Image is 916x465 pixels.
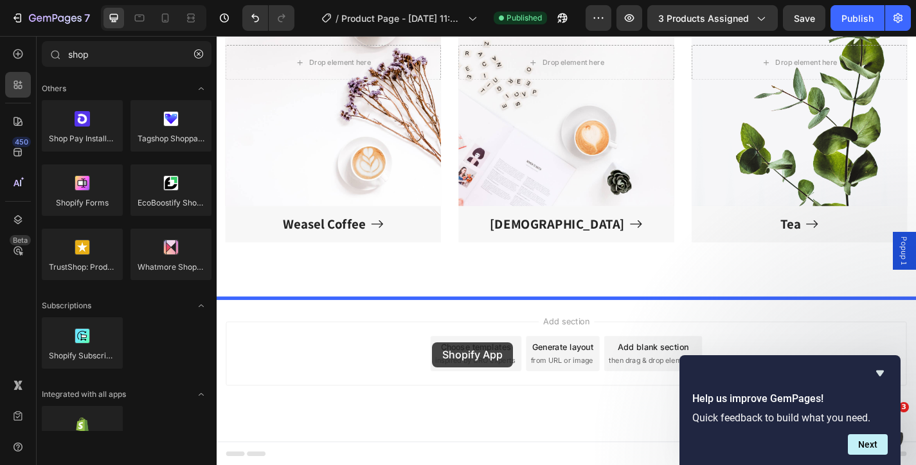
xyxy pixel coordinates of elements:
[872,365,888,381] button: Hide survey
[5,5,96,31] button: 7
[12,137,31,147] div: 450
[794,13,815,24] span: Save
[692,412,888,424] p: Quick feedback to build what you need.
[191,295,211,316] span: Toggle open
[692,365,888,455] div: Help us improve GemPages!
[507,12,542,24] span: Published
[42,41,211,67] input: Search Shopify Apps
[647,5,778,31] button: 3 products assigned
[336,12,339,25] span: /
[217,36,916,465] iframe: Design area
[42,300,91,311] span: Subscriptions
[42,83,66,94] span: Others
[191,384,211,405] span: Toggle open
[752,221,765,252] span: Popup 1
[191,78,211,99] span: Toggle open
[841,12,874,25] div: Publish
[783,5,825,31] button: Save
[899,402,909,412] span: 3
[341,12,463,25] span: Product Page - [DATE] 11:00:26
[848,434,888,455] button: Next question
[692,391,888,407] h2: Help us improve GemPages!
[10,235,31,245] div: Beta
[831,5,885,31] button: Publish
[658,12,749,25] span: 3 products assigned
[42,389,126,400] span: Integrated with all apps
[242,5,294,31] div: Undo/Redo
[84,10,90,26] p: 7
